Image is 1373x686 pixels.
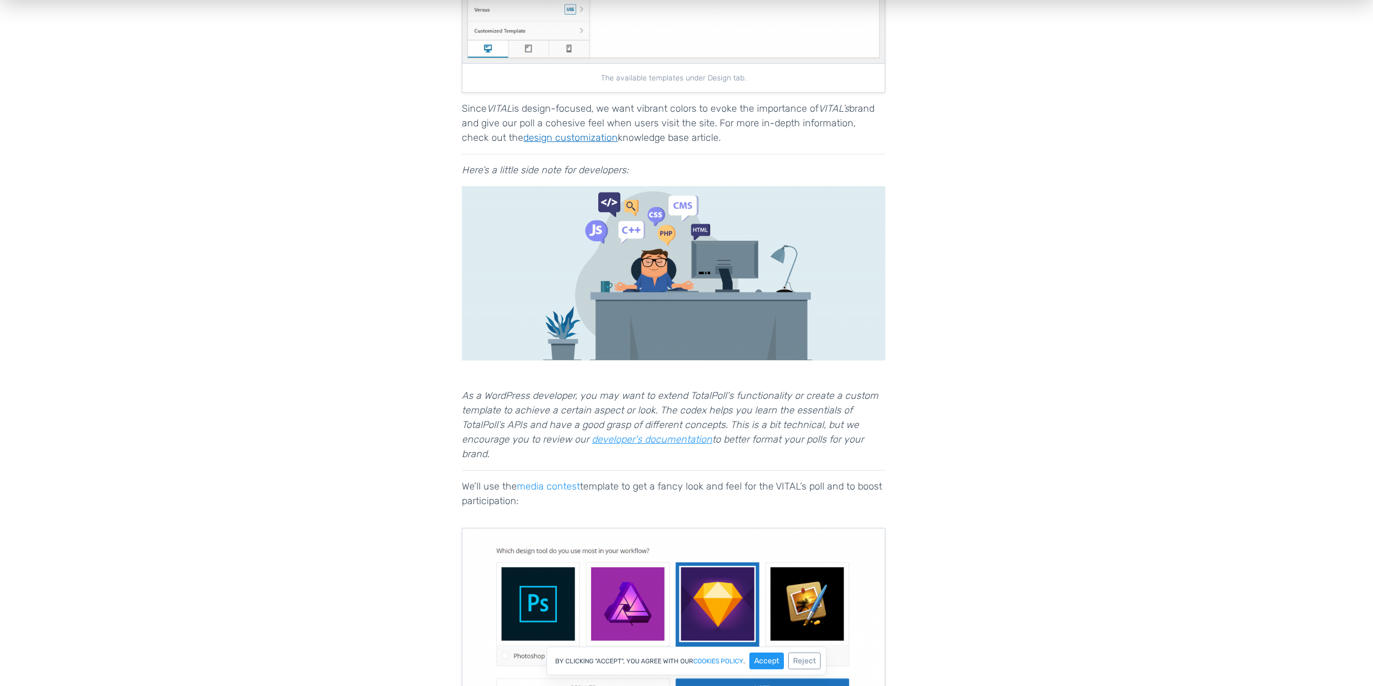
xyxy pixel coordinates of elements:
button: Reject [788,653,821,669]
em: VITAL [487,103,512,114]
a: cookies policy [693,658,743,664]
p: Since is design-focused, we want vibrant colors to evoke the importance of brand and give our pol... [462,101,885,145]
em: Here’s a little side note for developers: [462,164,629,176]
a: developer's documentation [589,433,712,445]
div: By clicking "Accept", you agree with our . [547,647,826,675]
em: As a WordPress developer, you may want to extend TotalPoll's functionality or create a custom tem... [462,390,878,445]
em: VITAL’s [818,103,849,114]
u: developer's documentation [592,433,712,445]
button: Accept [749,653,784,669]
p: We’ll use the template to get a fancy look and feel for the VITAL’s poll and to boost participation: [462,479,885,508]
img: Developer [462,186,885,361]
a: media contest [517,480,580,492]
figcaption: The available templates under Design tab. [462,63,885,92]
a: design customization [523,132,618,144]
